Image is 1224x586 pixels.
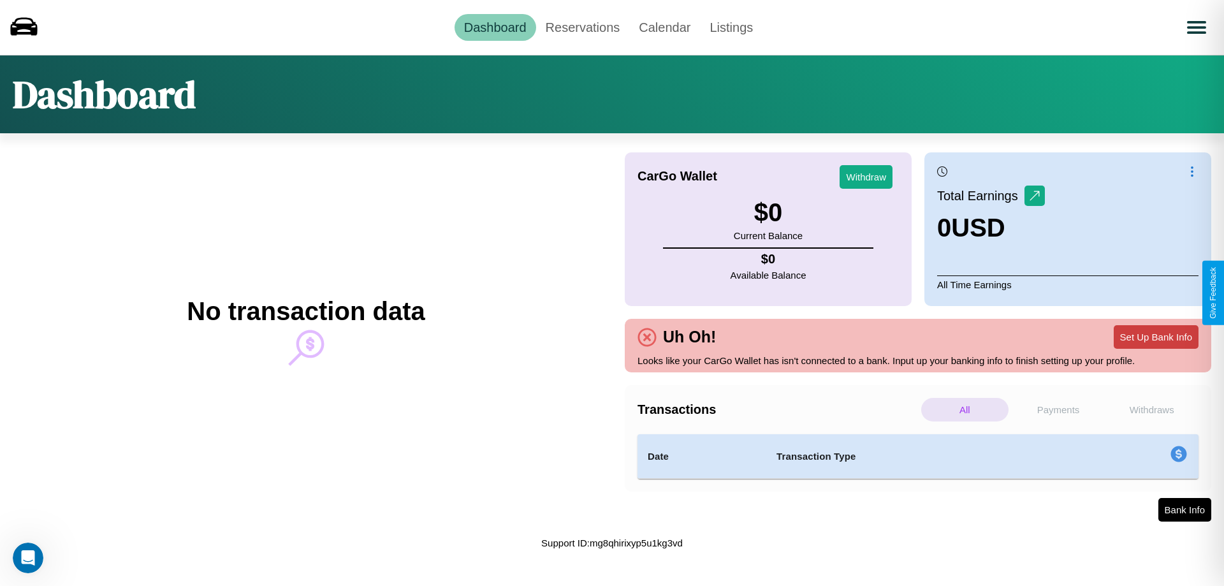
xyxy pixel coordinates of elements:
[937,184,1024,207] p: Total Earnings
[657,328,722,346] h4: Uh Oh!
[637,402,918,417] h4: Transactions
[731,252,806,267] h4: $ 0
[734,227,803,244] p: Current Balance
[1108,398,1195,421] p: Withdraws
[637,352,1198,369] p: Looks like your CarGo Wallet has isn't connected to a bank. Input up your banking info to finish ...
[637,434,1198,479] table: simple table
[629,14,700,41] a: Calendar
[734,198,803,227] h3: $ 0
[648,449,756,464] h4: Date
[1158,498,1211,522] button: Bank Info
[455,14,536,41] a: Dashboard
[776,449,1066,464] h4: Transaction Type
[1114,325,1198,349] button: Set Up Bank Info
[13,543,43,573] iframe: Intercom live chat
[921,398,1009,421] p: All
[840,165,892,189] button: Withdraw
[731,267,806,284] p: Available Balance
[637,169,717,184] h4: CarGo Wallet
[937,214,1045,242] h3: 0 USD
[937,275,1198,293] p: All Time Earnings
[541,534,683,552] p: Support ID: mg8qhirixyp5u1kg3vd
[1179,10,1214,45] button: Open menu
[700,14,762,41] a: Listings
[536,14,630,41] a: Reservations
[187,297,425,326] h2: No transaction data
[13,68,196,121] h1: Dashboard
[1015,398,1102,421] p: Payments
[1209,267,1218,319] div: Give Feedback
